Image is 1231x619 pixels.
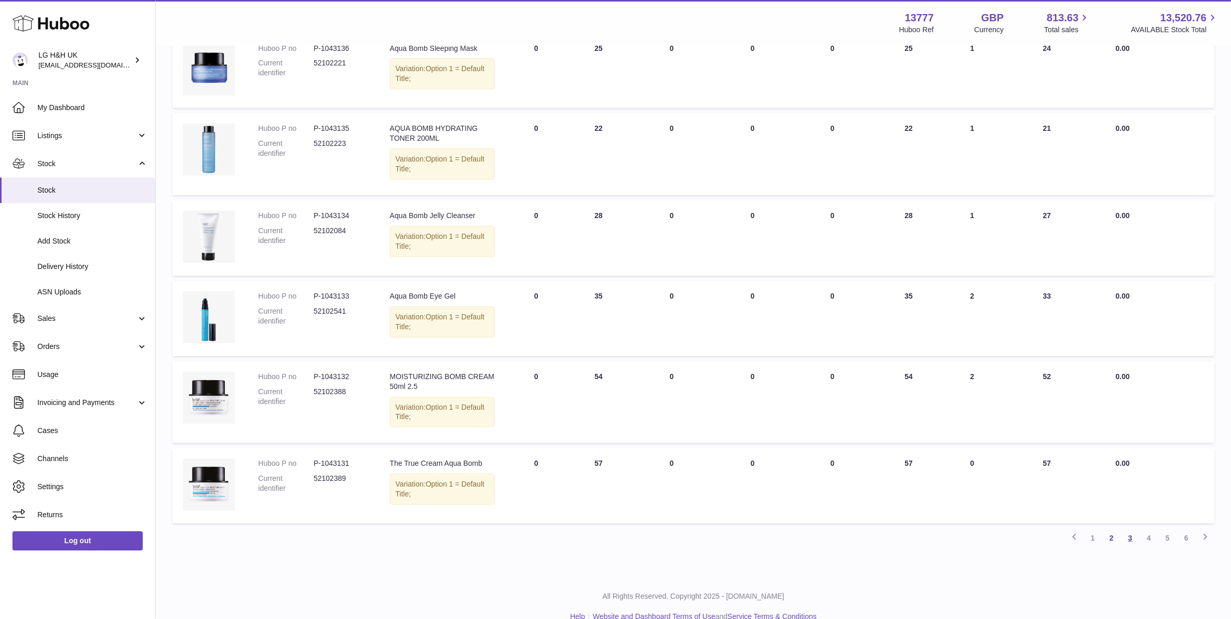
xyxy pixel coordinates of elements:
[37,342,137,352] span: Orders
[630,281,714,356] td: 0
[873,361,944,443] td: 54
[314,306,369,326] dd: 52102541
[37,370,147,380] span: Usage
[873,281,944,356] td: 35
[714,361,792,443] td: 0
[567,361,630,443] td: 54
[944,361,1000,443] td: 2
[630,33,714,109] td: 0
[37,159,137,169] span: Stock
[390,124,495,143] div: AQUA BOMB HYDRATING TONER 200ML
[258,139,314,158] dt: Current identifier
[390,44,495,53] div: Aqua Bomb Sleeping Mask
[1000,361,1093,443] td: 52
[37,314,137,324] span: Sales
[1000,200,1093,276] td: 27
[258,124,314,133] dt: Huboo P no
[258,211,314,221] dt: Huboo P no
[37,398,137,408] span: Invoicing and Payments
[37,236,147,246] span: Add Stock
[396,155,484,173] span: Option 1 = Default Title;
[505,113,567,195] td: 0
[944,281,1000,356] td: 2
[183,211,235,263] img: product image
[505,281,567,356] td: 0
[830,372,834,381] span: 0
[1000,448,1093,523] td: 57
[37,426,147,436] span: Cases
[314,139,369,158] dd: 52102223
[830,292,834,300] span: 0
[830,124,834,132] span: 0
[37,454,147,464] span: Channels
[873,448,944,523] td: 57
[714,281,792,356] td: 0
[1000,281,1093,356] td: 33
[258,226,314,246] dt: Current identifier
[1116,292,1130,300] span: 0.00
[714,448,792,523] td: 0
[899,25,934,35] div: Huboo Ref
[183,372,235,424] img: product image
[314,291,369,301] dd: P-1043133
[183,44,235,96] img: product image
[1131,25,1219,35] span: AVAILABLE Stock Total
[714,200,792,276] td: 0
[873,33,944,109] td: 25
[314,474,369,493] dd: 52102389
[390,211,495,221] div: Aqua Bomb Jelly Cleanser
[314,211,369,221] dd: P-1043134
[1121,529,1140,547] a: 3
[1044,11,1090,35] a: 813.63 Total sales
[830,459,834,467] span: 0
[258,306,314,326] dt: Current identifier
[183,291,235,343] img: product image
[390,58,495,89] div: Variation:
[258,291,314,301] dt: Huboo P no
[258,474,314,493] dt: Current identifier
[1140,529,1158,547] a: 4
[567,281,630,356] td: 35
[1102,529,1121,547] a: 2
[505,448,567,523] td: 0
[37,510,147,520] span: Returns
[1160,11,1207,25] span: 13,520.76
[390,149,495,180] div: Variation:
[390,372,495,392] div: MOISTURIZING BOMB CREAM 50ml 2.5
[944,200,1000,276] td: 1
[314,58,369,78] dd: 52102221
[258,44,314,53] dt: Huboo P no
[390,474,495,505] div: Variation:
[390,397,495,428] div: Variation:
[37,185,147,195] span: Stock
[505,200,567,276] td: 0
[830,211,834,220] span: 0
[944,448,1000,523] td: 0
[314,44,369,53] dd: P-1043136
[1116,124,1130,132] span: 0.00
[314,387,369,407] dd: 52102388
[314,124,369,133] dd: P-1043135
[258,459,314,468] dt: Huboo P no
[1044,25,1090,35] span: Total sales
[390,226,495,257] div: Variation:
[630,448,714,523] td: 0
[1000,33,1093,109] td: 24
[390,291,495,301] div: Aqua Bomb Eye Gel
[396,64,484,83] span: Option 1 = Default Title;
[37,287,147,297] span: ASN Uploads
[1116,459,1130,467] span: 0.00
[37,482,147,492] span: Settings
[1116,44,1130,52] span: 0.00
[1047,11,1078,25] span: 813.63
[1131,11,1219,35] a: 13,520.76 AVAILABLE Stock Total
[37,262,147,272] span: Delivery History
[390,459,495,468] div: The True Cream Aqua Bomb
[905,11,934,25] strong: 13777
[1177,529,1196,547] a: 6
[1116,372,1130,381] span: 0.00
[567,200,630,276] td: 28
[37,131,137,141] span: Listings
[1116,211,1130,220] span: 0.00
[37,103,147,113] span: My Dashboard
